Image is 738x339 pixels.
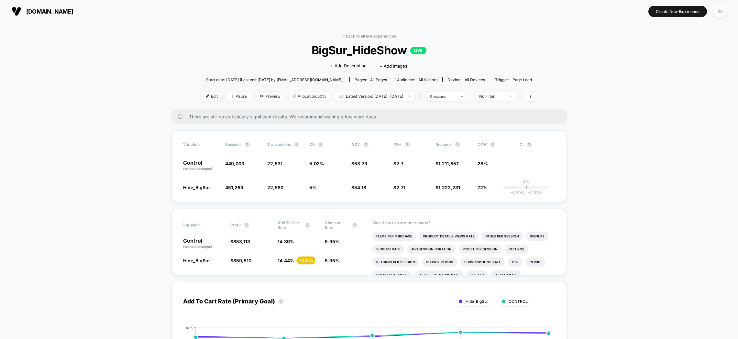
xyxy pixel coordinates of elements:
div: Audience: [397,77,437,82]
li: Ctr [508,257,523,267]
img: end [231,94,234,98]
span: Variation [183,142,219,147]
span: 853,113 [233,239,250,244]
span: + Add Description [330,63,367,69]
p: Control [183,238,224,249]
span: 14.39 % [278,239,294,244]
span: Latest Version: [DATE] - [DATE] [334,92,415,101]
span: AOV [351,142,360,147]
span: $ [230,239,250,244]
li: Plp Atc Rate [491,270,521,279]
span: 859,510 [233,258,251,263]
img: edit [206,94,209,98]
span: [DOMAIN_NAME] [26,8,73,15]
button: [DOMAIN_NAME] [10,6,75,16]
div: Pages: [355,77,387,82]
span: Checkout Rate [325,220,349,230]
p: Would like to see more reports? [372,220,555,225]
span: 2.7 [396,161,403,166]
span: 14.44 % [278,258,294,263]
span: CONTROL [509,299,528,304]
img: Visually logo [12,6,21,16]
span: + [528,190,531,195]
span: $ [393,161,403,166]
span: Hide_BigSur [183,185,210,190]
span: Start date: [DATE] (Last edit [DATE] by [EMAIL_ADDRESS][DOMAIN_NAME]) [206,77,344,82]
p: 0% [523,179,529,184]
span: 54.18 [354,185,366,190]
div: + 0.30 % [298,257,315,264]
span: Pause [226,92,252,101]
span: Profit [230,223,241,227]
div: No Filter [479,94,505,99]
button: ? [405,142,410,147]
li: Pages Per Session [482,232,523,241]
button: AF [712,5,728,18]
span: 22,531 [267,161,282,166]
li: Plp Select Sahde Rate [415,270,463,279]
tspan: 16 % [186,325,193,329]
span: There are still no statistically significant results. We recommend waiting a few more days [189,114,554,119]
span: (without changes) [183,245,212,248]
button: ? [245,142,250,147]
span: Variation [183,220,219,230]
span: Hide_BigSur [466,299,488,304]
button: ? [527,142,532,147]
img: end [461,96,463,97]
span: $ [435,185,460,190]
li: Product Details Views Rate [419,232,479,241]
span: 5.95 % [325,258,340,263]
li: Returns Per Session [372,257,419,267]
span: CI [520,142,555,147]
span: Page Load [512,77,532,82]
span: --- [520,162,555,171]
li: Returns [505,245,528,254]
button: ? [278,299,283,304]
p: LIVE [410,47,426,54]
span: 22,560 [267,185,283,190]
button: ? [490,142,495,147]
img: end [510,95,512,97]
li: Subscriptions Rate [460,257,505,267]
span: 72% [478,185,488,190]
span: 1,211,857 [438,161,459,166]
span: $ [351,185,366,190]
span: CR [309,142,315,147]
span: Add To Cart Rate [278,220,302,230]
li: Items Per Purchase [372,232,416,241]
span: 1.32 % [525,190,542,195]
button: ? [363,142,369,147]
a: < Back to all live experiences [342,34,396,38]
li: Profit Per Session [459,245,501,254]
button: Create New Experience [648,6,707,17]
li: Plp Select Sahde [372,270,412,279]
span: 449,003 [225,161,244,166]
span: all pages [370,77,387,82]
span: 5.95 % [325,239,340,244]
p: Control [183,160,219,171]
div: sessions [430,94,456,99]
span: $ [393,185,405,190]
img: calendar [339,94,343,98]
span: + Add Images [380,63,407,69]
span: 451,269 [225,185,243,190]
span: Device: [442,77,490,82]
img: end [408,95,410,97]
span: All Visitors [418,77,437,82]
p: | [525,184,527,189]
span: $ [351,161,367,166]
span: Revenue [435,142,452,147]
span: 5 % [309,185,317,190]
span: Sessions [225,142,241,147]
button: ? [455,142,460,147]
span: 53.79 [354,161,367,166]
div: AF [714,5,726,18]
span: Hide_BigSur [183,258,210,263]
button: ? [352,223,357,228]
span: OTW [478,142,513,147]
li: Subscriptions [422,257,457,267]
li: Plp Atc [467,270,488,279]
button: ? [318,142,323,147]
li: Avg Session Duration [407,245,456,254]
span: 28% [478,161,488,166]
